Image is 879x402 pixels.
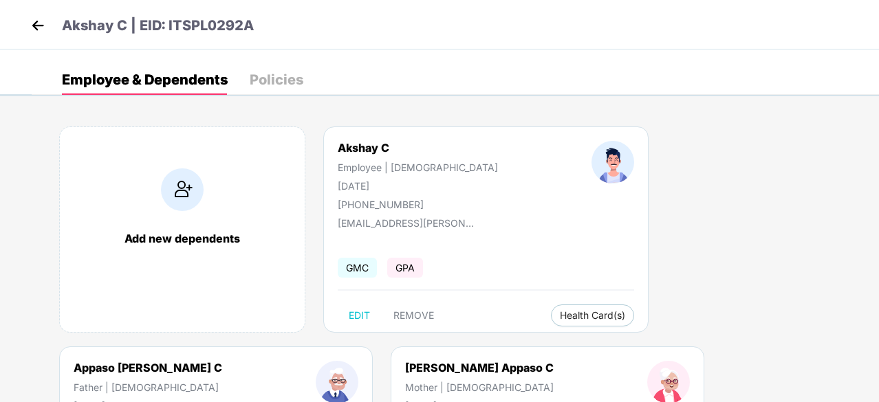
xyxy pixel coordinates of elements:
[74,381,222,393] div: Father | [DEMOGRAPHIC_DATA]
[338,199,498,210] div: [PHONE_NUMBER]
[592,141,634,183] img: profileImage
[338,304,381,326] button: EDIT
[338,217,475,229] div: [EMAIL_ADDRESS][PERSON_NAME][DOMAIN_NAME]
[560,312,625,319] span: Health Card(s)
[62,73,228,87] div: Employee & Dependents
[387,258,423,278] span: GPA
[393,310,434,321] span: REMOVE
[74,361,222,375] div: Appaso [PERSON_NAME] C
[338,180,498,192] div: [DATE]
[338,141,498,155] div: Akshay C
[382,304,445,326] button: REMOVE
[405,381,554,393] div: Mother | [DEMOGRAPHIC_DATA]
[349,310,370,321] span: EDIT
[161,168,204,211] img: addIcon
[338,258,377,278] span: GMC
[74,232,291,245] div: Add new dependents
[405,361,554,375] div: [PERSON_NAME] Appaso C
[62,15,254,36] p: Akshay C | EID: ITSPL0292A
[28,15,48,36] img: back
[338,161,498,173] div: Employee | [DEMOGRAPHIC_DATA]
[250,73,303,87] div: Policies
[551,304,634,326] button: Health Card(s)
